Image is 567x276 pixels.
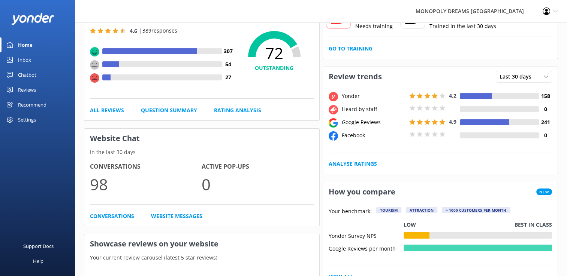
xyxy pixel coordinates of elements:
h4: 307 [222,47,235,55]
p: Your benchmark: [329,207,372,216]
h3: Showcase reviews on your website [84,234,319,254]
img: yonder-white-logo.png [11,13,54,25]
div: Settings [18,112,36,127]
div: Google Reviews per month [329,245,404,251]
a: Analyse Ratings [329,160,377,168]
div: Help [33,254,43,269]
span: New [536,188,552,195]
div: Tourism [376,207,401,213]
div: Chatbot [18,67,36,82]
div: Google Reviews [340,118,407,126]
div: Yonder Survey NPS [329,232,404,239]
div: > 1000 customers per month [442,207,510,213]
span: 4.2 [449,92,456,99]
p: 98 [90,172,202,197]
div: Inbox [18,52,31,67]
div: Home [18,37,33,52]
a: Go to Training [329,45,373,53]
div: Support Docs [23,239,54,254]
div: Facebook [340,131,407,139]
span: 72 [235,44,314,62]
a: Conversations [90,212,134,220]
p: 0 [202,172,313,197]
a: Rating Analysis [214,106,261,114]
span: 4.6 [130,27,137,34]
div: Heard by staff [340,105,407,113]
h3: Review trends [323,67,387,86]
h4: 54 [222,60,235,68]
div: Yonder [340,92,407,100]
div: Reviews [18,82,36,97]
h4: Active Pop-ups [202,162,313,172]
p: Your current review carousel (latest 5 star reviews) [84,254,319,262]
p: Low [404,221,416,229]
div: Attraction [406,207,437,213]
div: Recommend [18,97,46,112]
h4: OUTSTANDING [235,64,314,72]
h4: 241 [539,118,552,126]
a: All Reviews [90,106,124,114]
a: Website Messages [151,212,202,220]
p: In the last 30 days [84,148,319,156]
h4: 0 [539,131,552,139]
p: Needs training [355,22,393,30]
span: Last 30 days [500,73,536,81]
h4: Conversations [90,162,202,172]
p: Trained in the last 30 days [429,22,496,30]
h4: 27 [222,73,235,82]
p: | 389 responses [139,27,177,35]
h4: 0 [539,105,552,113]
a: Question Summary [141,106,197,114]
span: 4.9 [449,118,456,125]
p: Best in class [515,221,552,229]
h3: Website Chat [84,129,319,148]
h3: How you compare [323,182,401,202]
h4: 158 [539,92,552,100]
